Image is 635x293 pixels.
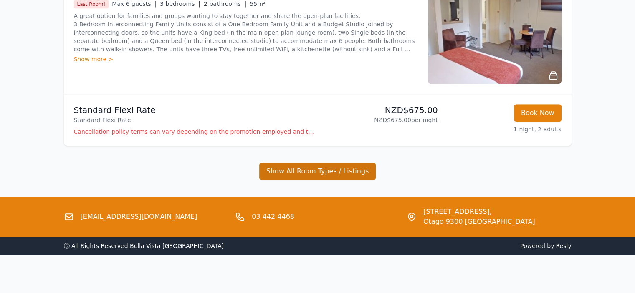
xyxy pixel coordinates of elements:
[204,0,246,7] span: 2 bathrooms |
[74,55,418,63] div: Show more >
[252,212,294,222] a: 03 442 4468
[81,212,197,222] a: [EMAIL_ADDRESS][DOMAIN_NAME]
[321,116,438,124] p: NZD$675.00 per night
[259,163,376,180] button: Show All Room Types / Listings
[74,116,314,124] p: Standard Flexi Rate
[112,0,157,7] span: Max 6 guests |
[321,104,438,116] p: NZD$675.00
[556,243,571,249] a: Resly
[74,12,418,53] p: A great option for families and groups wanting to stay together and share the open-plan facilitie...
[160,0,200,7] span: 3 bedrooms |
[250,0,265,7] span: 55m²
[423,207,535,217] span: [STREET_ADDRESS],
[64,243,224,249] span: ⓒ All Rights Reserved. Bella Vista [GEOGRAPHIC_DATA]
[74,128,314,136] p: Cancellation policy terms can vary depending on the promotion employed and the time of stay of th...
[74,104,314,116] p: Standard Flexi Rate
[321,242,572,250] span: Powered by
[423,217,535,227] span: Otago 9300 [GEOGRAPHIC_DATA]
[445,125,562,133] p: 1 night, 2 adults
[514,104,562,122] button: Book Now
